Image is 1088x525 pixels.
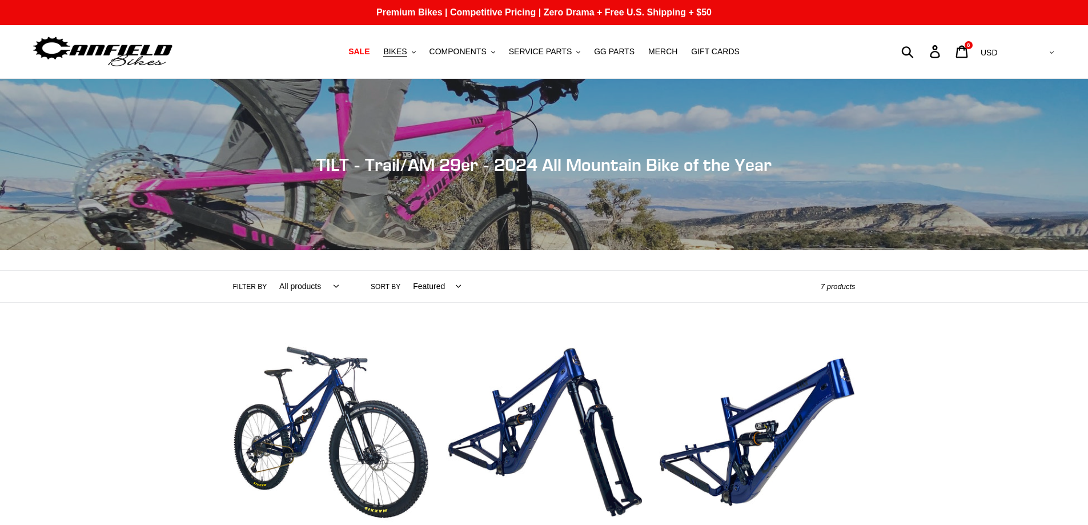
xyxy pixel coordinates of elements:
span: COMPONENTS [429,47,487,57]
label: Filter by [233,282,267,292]
span: GG PARTS [594,47,635,57]
button: SERVICE PARTS [503,44,586,59]
button: COMPONENTS [424,44,501,59]
a: 8 [949,39,976,64]
a: MERCH [643,44,683,59]
span: BIKES [383,47,407,57]
a: GIFT CARDS [685,44,745,59]
input: Search [908,39,937,64]
a: GG PARTS [588,44,640,59]
img: Canfield Bikes [31,34,174,70]
a: SALE [343,44,375,59]
label: Sort by [371,282,400,292]
span: GIFT CARDS [691,47,740,57]
button: BIKES [378,44,421,59]
span: TILT - Trail/AM 29er - 2024 All Mountain Bike of the Year [316,154,772,175]
span: SERVICE PARTS [509,47,572,57]
span: SALE [348,47,370,57]
span: 8 [967,42,970,48]
span: MERCH [648,47,677,57]
span: 7 products [821,282,856,291]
